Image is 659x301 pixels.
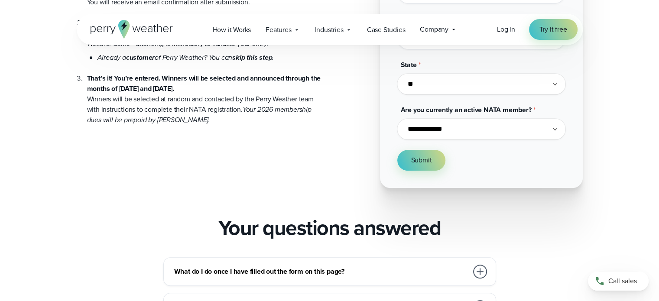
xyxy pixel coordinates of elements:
[205,21,259,39] a: How it Works
[97,52,274,62] em: Already a of Perry Weather? You can .
[218,216,441,240] h2: Your questions answered
[174,266,468,277] h3: What do I do once I have filled out the form on this page?
[266,25,291,35] span: Features
[529,19,578,40] a: Try it free
[87,104,312,125] em: Your 2026 membership dues will be prepaid by [PERSON_NAME].
[367,25,406,35] span: Case Studies
[126,52,155,62] strong: customer
[87,63,323,125] li: Winners will be selected at random and contacted by the Perry Weather team with instructions to c...
[420,24,448,35] span: Company
[411,155,432,165] span: Submit
[360,21,413,39] a: Case Studies
[87,73,321,94] strong: That’s it! You’re entered. Winners will be selected and announced through the months of [DATE] an...
[588,272,649,291] a: Call sales
[497,24,515,35] a: Log in
[608,276,637,286] span: Call sales
[401,105,532,115] span: Are you currently an active NATA member?
[213,25,251,35] span: How it Works
[397,150,446,171] button: Submit
[401,60,417,70] span: State
[539,24,567,35] span: Try it free
[315,25,344,35] span: Industries
[232,52,272,62] strong: skip this step
[87,7,323,63] li: After submitting, you’ll get an email with a link to schedule your virtual Perry Weather demo—att...
[497,24,515,34] span: Log in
